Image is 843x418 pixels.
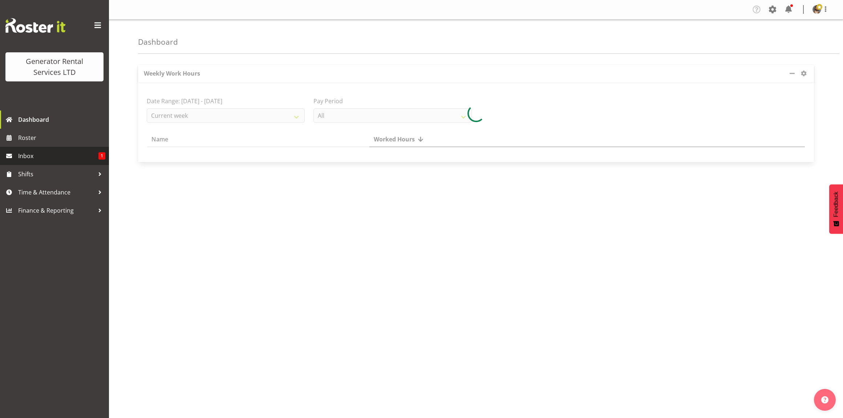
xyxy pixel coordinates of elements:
[829,184,843,234] button: Feedback - Show survey
[18,150,98,161] span: Inbox
[18,205,94,216] span: Finance & Reporting
[98,152,105,160] span: 1
[18,114,105,125] span: Dashboard
[13,56,96,78] div: Generator Rental Services LTD
[138,38,178,46] h4: Dashboard
[812,5,821,14] img: sean-johnstone4fef95288b34d066b2c6be044394188f.png
[5,18,65,33] img: Rosterit website logo
[821,396,828,403] img: help-xxl-2.png
[18,169,94,180] span: Shifts
[833,192,839,217] span: Feedback
[18,187,94,198] span: Time & Attendance
[18,132,105,143] span: Roster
